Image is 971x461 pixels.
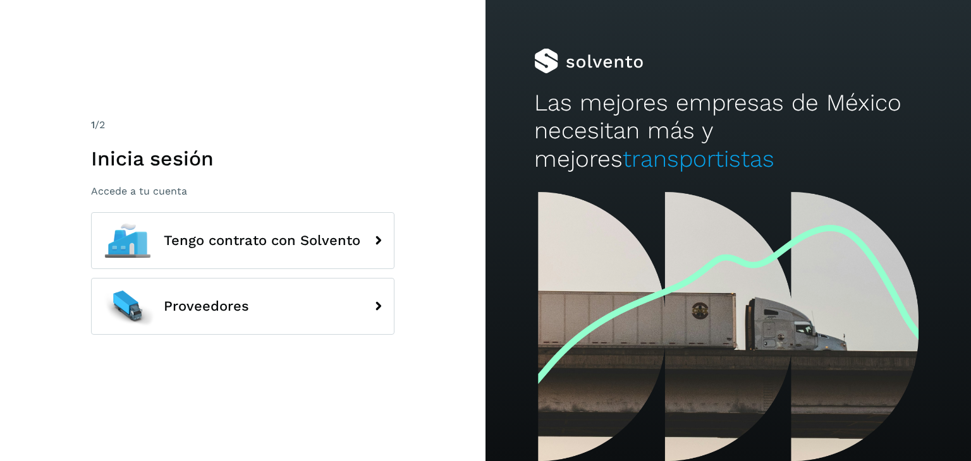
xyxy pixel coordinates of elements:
p: Accede a tu cuenta [91,185,394,197]
span: 1 [91,119,95,131]
span: Tengo contrato con Solvento [164,233,360,248]
button: Tengo contrato con Solvento [91,212,394,269]
h1: Inicia sesión [91,147,394,171]
span: Proveedores [164,299,249,314]
button: Proveedores [91,278,394,335]
h2: Las mejores empresas de México necesitan más y mejores [534,89,922,173]
span: transportistas [623,145,774,172]
div: /2 [91,117,394,133]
